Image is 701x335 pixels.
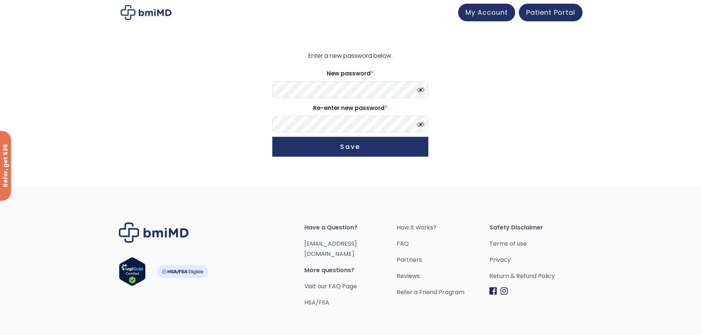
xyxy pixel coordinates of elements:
[272,102,428,114] label: Re-enter new password
[489,287,497,295] img: Facebook
[119,257,146,286] img: Verify Approval for www.bmimd.com
[272,68,428,79] label: New password
[465,8,508,17] span: My Account
[157,265,208,278] img: HSA-FSA
[304,239,357,258] a: [EMAIL_ADDRESS][DOMAIN_NAME]
[397,287,489,297] a: Refer a Friend Program
[397,222,489,233] a: How it works?
[489,271,582,281] a: Return & Refund Policy
[500,287,508,295] img: Instagram
[397,239,489,249] a: FAQ
[397,255,489,265] a: Partners
[526,8,575,17] span: Patient Portal
[304,222,397,233] span: Have a Question?
[489,222,582,233] span: Safety Disclaimer
[304,282,357,291] a: Visit our FAQ Page
[119,257,146,289] a: Verify LegitScript Approval for www.bmimd.com
[119,222,189,243] img: Brand Logo
[458,4,515,21] a: My Account
[272,137,428,157] button: Save
[271,51,429,61] p: Enter a new password below.
[121,5,171,20] img: My account
[304,298,329,307] a: HSA/FSA
[397,271,489,281] a: Reviews
[489,255,582,265] a: Privacy
[304,265,397,275] span: More questions?
[489,239,582,249] a: Terms of use
[519,4,583,21] a: Patient Portal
